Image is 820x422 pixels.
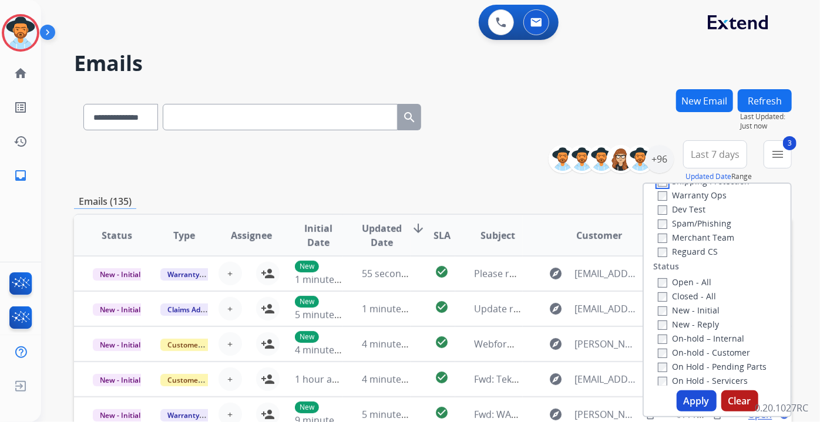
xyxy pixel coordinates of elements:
[362,373,425,386] span: 4 minutes ago
[4,16,37,49] img: avatar
[227,302,233,316] span: +
[658,190,727,201] label: Warranty Ops
[435,265,449,279] mat-icon: check_circle
[93,303,147,316] span: New - Initial
[658,375,748,386] label: On Hold - Servicers
[14,168,28,183] mat-icon: inbox
[160,374,237,386] span: Customer Support
[261,407,275,421] mat-icon: person_add
[658,361,767,372] label: On Hold - Pending Parts
[435,406,449,420] mat-icon: check_circle
[295,373,343,386] span: 1 hour ago
[771,147,785,161] mat-icon: menu
[261,337,275,351] mat-icon: person_add
[658,305,720,316] label: New - Initial
[362,408,425,421] span: 5 minutes ago
[658,220,667,229] input: Spam/Phishing
[362,267,431,280] span: 55 seconds ago
[658,204,705,215] label: Dev Test
[658,363,667,372] input: On Hold - Pending Parts
[160,339,237,351] span: Customer Support
[685,172,731,181] button: Updated Date
[261,302,275,316] mat-icon: person_add
[295,261,319,272] p: New
[219,332,242,356] button: +
[658,349,667,358] input: On-hold - Customer
[295,343,358,356] span: 4 minutes ago
[677,390,717,411] button: Apply
[93,268,147,281] span: New - Initial
[738,89,792,112] button: Refresh
[658,306,667,316] input: New - Initial
[658,248,667,257] input: Reguard CS
[362,302,420,315] span: 1 minute ago
[658,335,667,344] input: On-hold – Internal
[160,409,221,421] span: Warranty Ops
[93,339,147,351] span: New - Initial
[721,390,758,411] button: Clear
[658,319,719,330] label: New - Reply
[295,331,319,343] p: New
[549,302,563,316] mat-icon: explore
[549,407,563,421] mat-icon: explore
[474,408,546,421] span: Fwd: WARRANTY
[402,110,416,124] mat-icon: search
[227,266,233,281] span: +
[295,221,343,249] span: Initial Date
[576,228,622,242] span: Customer
[574,302,638,316] span: [EMAIL_ADDRESS][DOMAIN_NAME]
[740,112,792,121] span: Last Updated:
[783,136,797,150] span: 3
[658,292,667,302] input: Closed - All
[227,407,233,421] span: +
[227,337,233,351] span: +
[14,100,28,114] mat-icon: list_alt
[362,337,425,350] span: 4 minutes ago
[683,140,747,168] button: Last 7 days
[755,401,808,415] p: 0.20.1027RC
[295,273,353,286] span: 1 minute ago
[658,291,716,302] label: Closed - All
[102,228,132,242] span: Status
[219,367,242,391] button: +
[14,66,28,80] mat-icon: home
[549,266,563,281] mat-icon: explore
[261,372,275,386] mat-icon: person_add
[411,221,425,235] mat-icon: arrow_downward
[295,308,358,321] span: 5 minutes ago
[14,134,28,148] mat-icon: history
[433,228,451,242] span: SLA
[658,333,744,344] label: On-hold – Internal
[480,228,515,242] span: Subject
[574,337,638,351] span: [PERSON_NAME][EMAIL_ADDRESS][PERSON_NAME][DOMAIN_NAME]
[74,52,792,75] h2: Emails
[295,296,319,308] p: New
[227,372,233,386] span: +
[219,297,242,320] button: +
[676,89,733,112] button: New Email
[658,377,667,386] input: On Hold - Servicers
[658,232,734,243] label: Merchant Team
[93,409,147,421] span: New - Initial
[658,278,667,288] input: Open - All
[295,401,319,413] p: New
[658,347,750,358] label: On-hold - Customer
[658,276,711,288] label: Open - All
[435,300,449,314] mat-icon: check_circle
[740,121,792,131] span: Just now
[685,171,752,181] span: Range
[646,145,674,173] div: +96
[435,335,449,349] mat-icon: check_circle
[474,373,540,386] span: Fwd: Tekmetric
[658,205,667,215] input: Dev Test
[658,246,718,257] label: Reguard CS
[261,266,275,281] mat-icon: person_add
[658,191,667,201] input: Warranty Ops
[93,374,147,386] span: New - Initial
[231,228,272,242] span: Assignee
[574,372,638,386] span: [EMAIL_ADDRESS][DOMAIN_NAME]
[764,140,792,168] button: 3
[435,370,449,384] mat-icon: check_circle
[574,266,638,281] span: [EMAIL_ADDRESS][DOMAIN_NAME]
[474,267,638,280] span: Please register warranty for the base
